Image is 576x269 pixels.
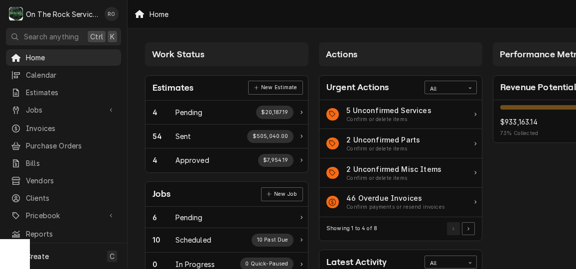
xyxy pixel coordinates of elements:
div: All [430,260,459,268]
div: Action Item Suggestion [346,145,420,153]
div: Revenue Potential Collected [500,117,538,137]
span: Search anything [24,31,79,42]
div: Rich Ortega's Avatar [105,7,119,21]
div: Work Status Title [175,235,211,245]
a: Action Item [319,100,482,130]
span: Reports [26,229,116,239]
div: Card Data Filter Control [425,256,477,269]
a: Invoices [6,120,121,136]
div: Action Item Title [346,164,441,174]
span: Work Status [152,49,204,59]
div: Card Header [145,182,308,207]
div: Action Item Suggestion [346,174,441,182]
div: Card: Urgent Actions [319,75,482,241]
span: Clients [26,193,116,203]
span: Estimates [26,87,116,98]
div: Work Status Count [152,212,175,223]
div: Card Title [500,81,576,94]
span: 73 % Collected [500,130,538,137]
a: Go to Pricebook [6,207,121,224]
div: Work Status Supplemental Data [252,234,293,247]
a: Purchase Orders [6,137,121,154]
span: Create [26,252,49,261]
div: Card Title [326,256,387,269]
a: New Job [261,187,303,201]
div: On The Rock Services [26,9,99,19]
a: Go to Jobs [6,102,121,118]
div: Work Status Title [175,155,209,165]
div: Card Data Filter Control [425,81,477,94]
button: Go to Previous Page [447,222,460,235]
a: Vendors [6,172,121,189]
a: Action Item [319,188,482,217]
div: Card Title [326,81,389,94]
a: Estimates [6,84,121,101]
span: Calendar [26,70,116,80]
div: Work Status Title [175,131,191,141]
div: Card Title [152,187,171,201]
div: Card Data [319,100,482,217]
a: Bills [6,155,121,171]
div: Work Status Count [152,155,175,165]
div: Action Item Suggestion [346,203,445,211]
a: Action Item [319,158,482,188]
a: Work Status [145,101,308,125]
div: Card Column Header [145,42,308,66]
div: Action Item Title [346,193,445,203]
a: Work Status [145,207,308,228]
div: Work Status Count [152,235,175,245]
a: Calendar [6,67,121,83]
div: Card Data [145,101,308,172]
div: Current Page Details [326,225,377,233]
a: New Estimate [248,81,302,95]
span: Ctrl [90,31,103,42]
span: Invoices [26,123,116,134]
div: On The Rock Services's Avatar [9,7,23,21]
div: Card Link Button [248,81,302,95]
div: Card Header [319,76,482,100]
div: Card Footer: Pagination [319,217,482,241]
div: Action Item Title [346,105,432,116]
div: RO [105,7,119,21]
div: Work Status Count [152,131,175,141]
span: Bills [26,158,116,168]
div: Work Status Supplemental Data [258,154,293,167]
button: Go to Next Page [462,222,475,235]
div: Work Status Title [175,212,203,223]
div: Card Link Button [261,187,303,201]
span: K [110,31,115,42]
span: Jobs [26,105,101,115]
span: $933,163.14 [500,117,538,127]
div: Pagination Controls [445,222,475,235]
a: Action Item [319,129,482,158]
span: Home [26,52,116,63]
a: Clients [6,190,121,206]
div: Action Item Title [346,134,420,145]
a: Reports [6,226,121,242]
div: Card Column Header [319,42,482,66]
div: Card Header [145,76,308,101]
a: Work Status [145,125,308,148]
span: Vendors [26,175,116,186]
div: All [430,85,459,93]
div: Work Status Title [175,107,203,118]
div: Work Status Supplemental Data [247,130,293,143]
a: Work Status [145,148,308,172]
div: Card Title [152,81,193,95]
span: C [110,251,115,262]
div: Action Item Suggestion [346,116,432,124]
div: Card: Estimates [145,75,308,173]
div: Work Status Supplemental Data [256,106,294,119]
a: Work Status [145,228,308,252]
span: Actions [326,49,357,59]
a: Home [6,49,121,66]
